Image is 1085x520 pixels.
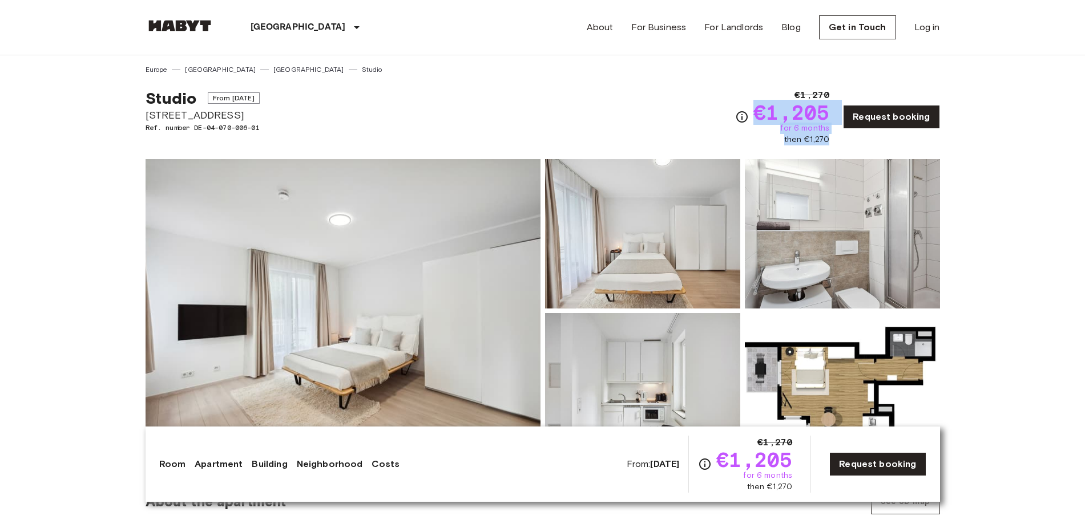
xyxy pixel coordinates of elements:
[829,452,926,476] a: Request booking
[781,21,801,34] a: Blog
[146,123,260,133] span: Ref. number DE-04-070-006-01
[195,457,243,471] a: Apartment
[587,21,614,34] a: About
[146,64,168,75] a: Europe
[208,92,260,104] span: From [DATE]
[716,449,792,470] span: €1,205
[757,436,792,449] span: €1,270
[146,20,214,31] img: Habyt
[545,313,740,462] img: Picture of unit DE-04-070-006-01
[745,159,940,308] img: Picture of unit DE-04-070-006-01
[745,313,940,462] img: Picture of unit DE-04-070-006-01
[146,88,197,108] span: Studio
[252,457,287,471] a: Building
[843,105,939,129] a: Request booking
[362,64,382,75] a: Studio
[794,88,829,102] span: €1,270
[914,21,940,34] a: Log in
[784,134,830,145] span: then €1,270
[743,470,792,481] span: for 6 months
[704,21,763,34] a: For Landlords
[650,458,679,469] b: [DATE]
[273,64,344,75] a: [GEOGRAPHIC_DATA]
[753,102,829,123] span: €1,205
[297,457,363,471] a: Neighborhood
[819,15,896,39] a: Get in Touch
[627,458,680,470] span: From:
[871,490,940,514] button: See 3D map
[146,108,260,123] span: [STREET_ADDRESS]
[372,457,400,471] a: Costs
[146,159,541,462] img: Marketing picture of unit DE-04-070-006-01
[185,64,256,75] a: [GEOGRAPHIC_DATA]
[735,110,749,124] svg: Check cost overview for full price breakdown. Please note that discounts apply to new joiners onl...
[146,493,287,510] span: About the apartment
[545,159,740,308] img: Picture of unit DE-04-070-006-01
[698,457,712,471] svg: Check cost overview for full price breakdown. Please note that discounts apply to new joiners onl...
[631,21,686,34] a: For Business
[780,123,829,134] span: for 6 months
[159,457,186,471] a: Room
[747,481,793,493] span: then €1,270
[251,21,346,34] p: [GEOGRAPHIC_DATA]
